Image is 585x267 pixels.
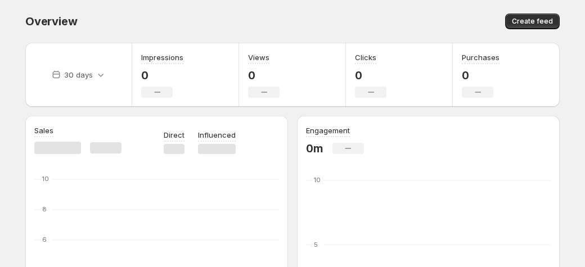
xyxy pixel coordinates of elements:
p: 0 [462,69,499,82]
p: Influenced [198,129,236,141]
text: 10 [42,175,49,183]
span: Create feed [512,17,553,26]
p: 0 [248,69,280,82]
text: 6 [42,236,47,243]
p: Direct [164,129,184,141]
h3: Purchases [462,52,499,63]
text: 10 [314,176,321,184]
text: 8 [42,205,47,213]
span: Overview [25,15,77,28]
p: 0m [306,142,323,155]
h3: Engagement [306,125,350,136]
text: 5 [314,241,318,248]
button: Create feed [505,13,560,29]
h3: Clicks [355,52,376,63]
h3: Views [248,52,269,63]
h3: Impressions [141,52,183,63]
h3: Sales [34,125,53,136]
p: 30 days [64,69,93,80]
p: 0 [141,69,183,82]
p: 0 [355,69,386,82]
